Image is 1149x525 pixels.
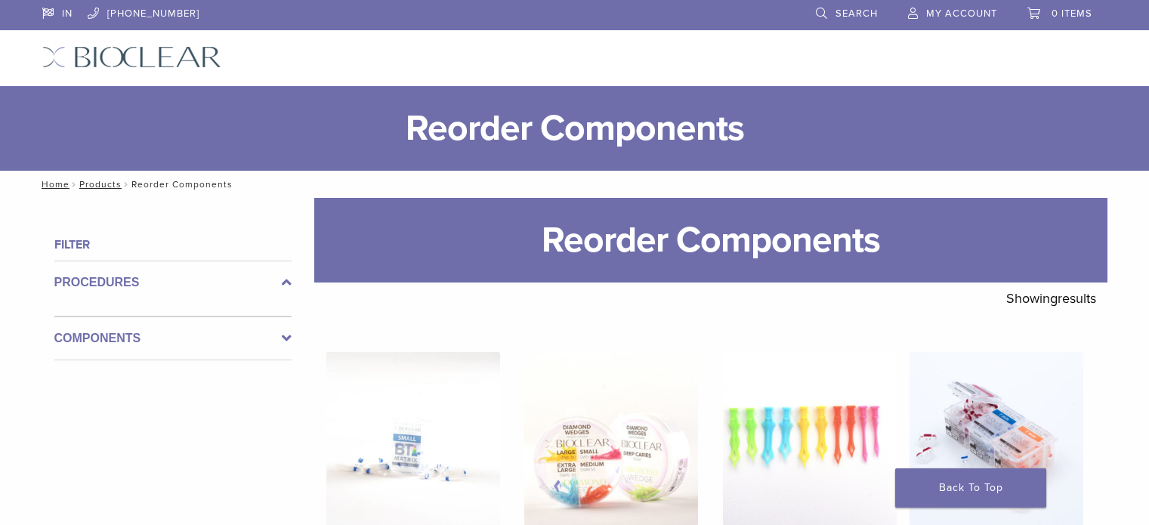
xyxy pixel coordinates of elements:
a: Products [79,179,122,190]
label: Components [54,329,292,347]
label: Procedures [54,273,292,292]
span: / [122,181,131,188]
span: 0 items [1052,8,1092,20]
p: Showing results [1006,283,1096,314]
img: Bioclear [42,46,221,68]
span: Search [835,8,878,20]
nav: Reorder Components [31,171,1119,198]
a: Back To Top [895,468,1046,508]
a: Home [37,179,69,190]
span: / [69,181,79,188]
h1: Reorder Components [314,198,1107,283]
h4: Filter [54,236,292,254]
span: My Account [926,8,997,20]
